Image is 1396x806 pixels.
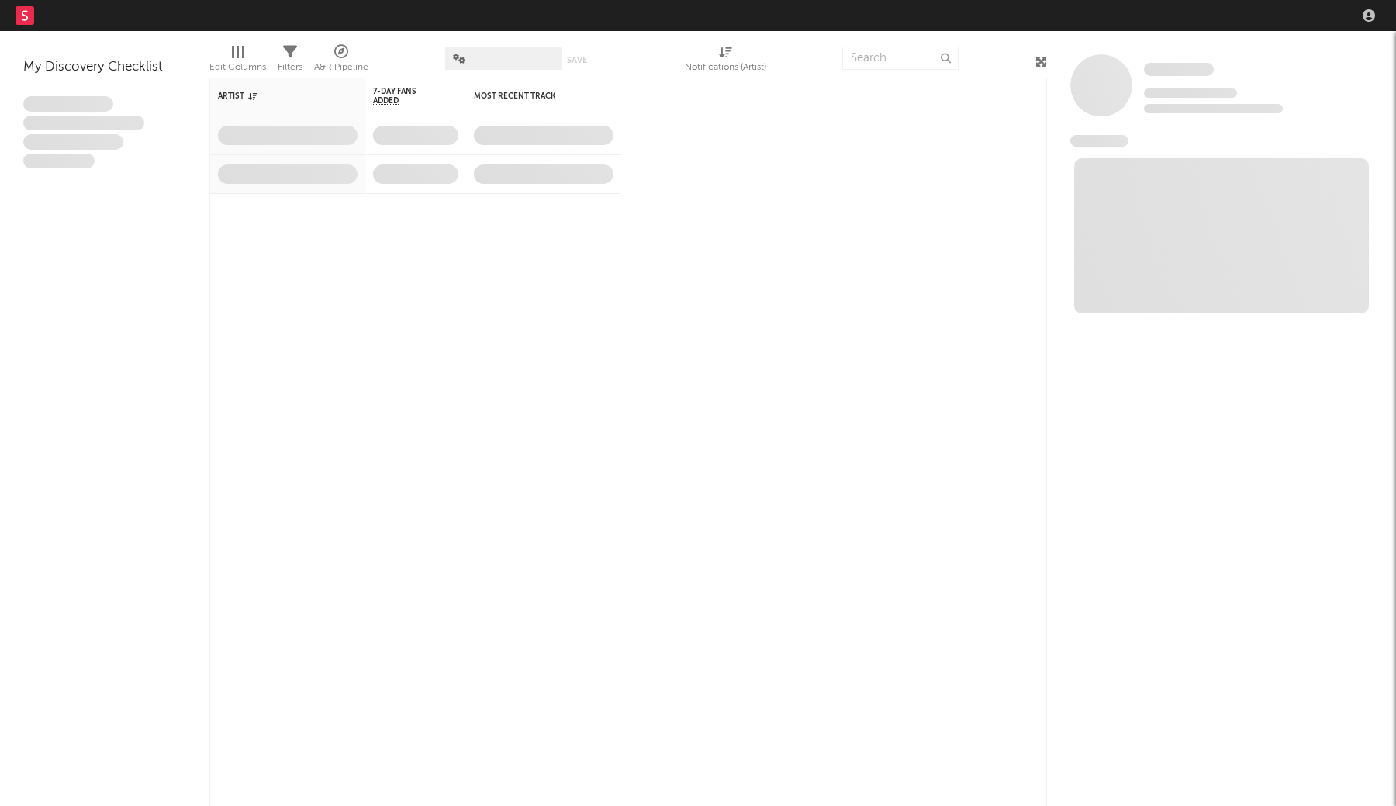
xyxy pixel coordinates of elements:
span: Some Artist [1144,63,1214,76]
span: Praesent ac interdum [23,134,123,150]
span: News Feed [1070,135,1128,147]
span: Integer aliquet in purus et [23,116,144,131]
div: A&R Pipeline [314,58,368,77]
div: Edit Columns [209,58,266,77]
div: Edit Columns [209,39,266,84]
span: Tracking Since: [DATE] [1144,88,1237,98]
div: A&R Pipeline [314,39,368,84]
div: My Discovery Checklist [23,58,186,77]
span: Aliquam viverra [23,154,95,169]
div: Artist [218,92,334,101]
span: Lorem ipsum dolor [23,96,113,112]
div: Notifications (Artist) [685,58,766,77]
div: Filters [278,39,302,84]
div: Filters [278,58,302,77]
span: 0 fans last week [1144,104,1283,113]
div: Most Recent Track [474,92,590,101]
input: Search... [842,47,959,70]
a: Some Artist [1144,62,1214,78]
div: Notifications (Artist) [685,39,766,84]
button: Save [567,56,587,64]
span: 7-Day Fans Added [373,87,435,106]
